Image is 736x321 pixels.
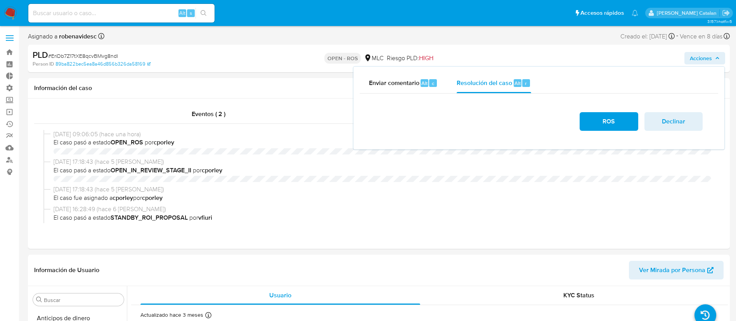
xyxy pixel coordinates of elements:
[676,31,678,42] span: -
[369,78,419,87] span: Enviar comentario
[655,113,693,130] span: Declinar
[620,31,675,42] div: Creado el: [DATE]
[54,205,711,213] span: [DATE] 16:28:49 (hace 6 [PERSON_NAME])
[580,112,638,131] button: ROS
[202,166,222,175] b: cporley
[111,138,143,147] b: OPEN_ROS
[514,80,521,87] span: Alt
[28,8,215,18] input: Buscar usuario o caso...
[525,80,527,87] span: r
[54,138,711,147] span: El caso pasó a estado por
[196,8,211,19] button: search-icon
[639,261,705,279] span: Ver Mirada por Persona
[190,9,192,17] span: s
[192,109,225,118] span: Eventos ( 2 )
[629,261,724,279] button: Ver Mirada por Persona
[457,78,512,87] span: Resolución del caso
[55,61,151,68] a: 89ba822bec5ea8a46d856b326da58169
[419,54,433,62] span: HIGH
[657,9,719,17] p: rociodaniela.benavidescatalan@mercadolibre.cl
[154,138,174,147] b: cporley
[111,166,191,175] b: OPEN_IN_REVIEW_STAGE_II
[28,32,97,41] span: Asignado a
[722,9,730,17] a: Salir
[269,291,291,300] span: Usuario
[54,158,711,166] span: [DATE] 17:18:43 (hace 5 [PERSON_NAME])
[324,53,361,64] p: OPEN - ROS
[34,84,724,92] h1: Información del caso
[432,80,434,87] span: c
[680,32,722,41] span: Vence en 8 días
[54,185,711,194] span: [DATE] 17:18:43 (hace 5 [PERSON_NAME])
[34,266,99,274] h1: Información de Usuario
[644,112,703,131] button: Declinar
[33,61,54,68] b: Person ID
[33,49,48,61] b: PLD
[48,52,118,60] span: # EriDb7Z17tXE8qcvBMvg8ndI
[54,166,711,175] span: El caso pasó a estado por
[563,291,594,300] span: KYC Status
[36,297,42,303] button: Buscar
[54,213,711,222] span: El caso pasó a estado por
[198,213,212,222] b: vfiuri
[690,52,712,64] span: Acciones
[140,311,203,319] p: Actualizado hace 3 meses
[684,52,725,64] button: Acciones
[179,9,185,17] span: Alt
[54,130,711,139] span: [DATE] 09:06:05 (hace una hora)
[111,213,188,222] b: STANDBY_ROI_PROPOSAL
[580,9,624,17] span: Accesos rápidos
[54,194,711,202] span: El caso fue asignado a por
[142,193,163,202] b: cporley
[632,10,638,16] a: Notificaciones
[44,297,121,304] input: Buscar
[387,54,433,62] span: Riesgo PLD:
[364,54,384,62] div: MLC
[590,113,628,130] span: ROS
[113,193,133,202] b: cporley
[57,32,97,41] b: robenavidesc
[421,80,428,87] span: Alt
